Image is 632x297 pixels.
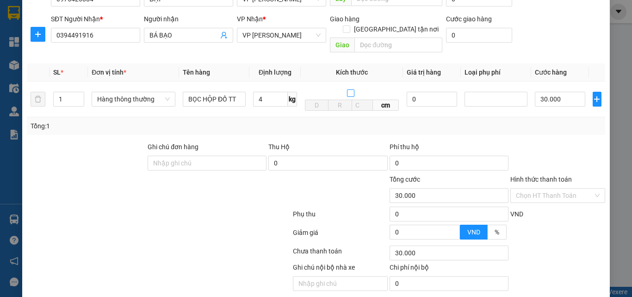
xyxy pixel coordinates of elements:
[31,27,45,42] button: plus
[510,210,523,218] span: VND
[293,276,388,291] input: Nhập ghi chú
[31,92,45,107] button: delete
[259,69,291,76] span: Định lượng
[328,100,352,111] input: R
[305,100,328,111] input: D
[495,228,499,236] span: %
[510,176,572,183] label: Hình thức thanh toán
[31,31,45,38] span: plus
[220,32,228,39] span: user-add
[288,92,297,107] span: kg
[242,28,321,42] span: VP LÊ HỒNG PHONG
[467,228,480,236] span: VND
[237,15,263,23] span: VP Nhận
[407,92,457,107] input: 0
[31,121,245,131] div: Tổng: 1
[183,92,246,107] input: VD: Bàn, Ghế
[350,24,442,34] span: [GEOGRAPHIC_DATA] tận nơi
[593,95,601,103] span: plus
[352,100,373,111] input: C
[53,69,61,76] span: SL
[89,48,171,57] strong: : [DOMAIN_NAME]
[92,27,167,37] strong: PHIẾU GỬI HÀNG
[390,142,508,156] div: Phí thu hộ
[407,69,441,76] span: Giá trị hàng
[336,69,368,76] span: Kích thước
[99,39,160,46] strong: Hotline : 0889 23 23 23
[97,92,170,106] span: Hàng thông thường
[535,69,567,76] span: Cước hàng
[390,262,508,276] div: Chi phí nội bộ
[144,14,233,24] div: Người nhận
[330,15,359,23] span: Giao hàng
[461,63,531,82] th: Loại phụ phí
[92,69,126,76] span: Đơn vị tính
[51,14,140,24] div: SĐT Người Nhận
[89,49,111,56] span: Website
[593,92,601,107] button: plus
[292,209,389,225] div: Phụ thu
[292,227,389,244] div: Giảm giá
[390,176,420,183] span: Tổng cước
[148,156,266,171] input: Ghi chú đơn hàng
[446,28,512,43] input: Cước giao hàng
[293,262,388,276] div: Ghi chú nội bộ nhà xe
[148,143,198,151] label: Ghi chú đơn hàng
[446,15,492,23] label: Cước giao hàng
[354,38,442,52] input: Dọc đường
[9,14,52,58] img: logo
[268,143,290,151] span: Thu Hộ
[183,69,210,76] span: Tên hàng
[373,100,399,111] span: cm
[67,16,192,25] strong: CÔNG TY TNHH VĨNH QUANG
[292,246,389,262] div: Chưa thanh toán
[330,38,354,52] span: Giao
